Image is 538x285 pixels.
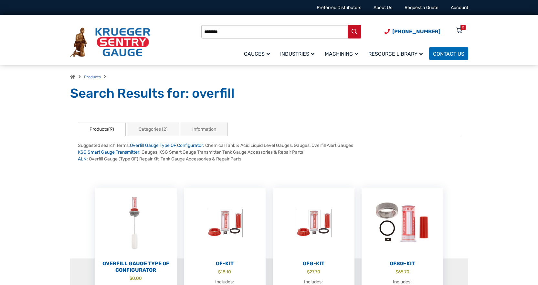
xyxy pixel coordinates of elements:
div: 0 [462,25,464,30]
a: Products [84,75,101,79]
span: Resource Library [368,51,423,57]
h2: OFSG-Kit [362,260,443,267]
a: Preferred Distributors [317,5,361,10]
img: Overfill Gauge Type OF Configurator [95,188,177,259]
span: Gauges [244,51,270,57]
img: OF-Kit [184,188,266,259]
a: Machining [321,46,364,61]
a: Products(9) [78,123,126,136]
a: Information [181,123,228,136]
div: Suggested search terms: : Chemical Tank & Acid Liquid Level Gauges, Gauges, Overfill Alert Gauges... [78,142,460,162]
a: Account [451,5,468,10]
bdi: 27.70 [307,269,320,274]
a: Categories (2) [127,123,179,136]
bdi: 0.00 [130,276,142,281]
span: $ [218,269,221,274]
a: KSG Smart Gauge Transmitter [78,149,139,155]
h2: OFG-Kit [273,260,354,267]
a: Overfill Gauge Type OF Configurator [130,143,203,148]
span: [PHONE_NUMBER] [392,28,440,35]
span: $ [130,276,132,281]
a: About Us [374,5,392,10]
img: OFG-Kit [273,188,354,259]
h1: Search Results for: overfill [70,85,468,102]
h2: OF-Kit [184,260,266,267]
a: ALN [78,156,87,162]
a: Gauges [240,46,276,61]
a: Phone Number (920) 434-8860 [385,27,440,36]
bdi: 18.10 [218,269,231,274]
bdi: 65.70 [396,269,409,274]
span: Contact Us [433,51,464,57]
span: $ [396,269,398,274]
a: Resource Library [364,46,429,61]
span: Industries [280,51,314,57]
a: Request a Quote [405,5,438,10]
a: Contact Us [429,47,468,60]
img: Krueger Sentry Gauge [70,27,150,57]
span: $ [307,269,310,274]
a: Industries [276,46,321,61]
img: OFSG-Kit [362,188,443,259]
h2: Overfill Gauge Type OF Configurator [95,260,177,273]
span: Machining [325,51,358,57]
